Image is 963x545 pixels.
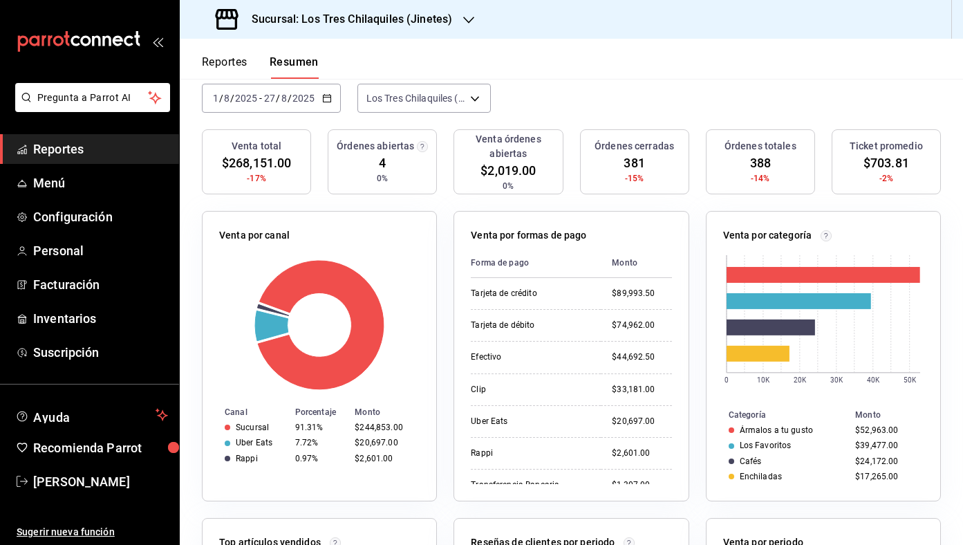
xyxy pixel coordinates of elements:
[234,93,258,104] input: ----
[612,416,671,427] div: $20,697.00
[33,241,168,260] span: Personal
[337,139,414,154] h3: Órdenes abiertas
[740,456,762,466] div: Cafés
[288,93,292,104] span: /
[219,228,290,243] p: Venta por canal
[219,93,223,104] span: /
[751,172,770,185] span: -14%
[460,132,557,161] h3: Venta órdenes abiertas
[471,384,590,396] div: Clip
[33,309,168,328] span: Inventarios
[295,454,344,463] div: 0.97%
[292,93,315,104] input: ----
[855,456,918,466] div: $24,172.00
[723,228,812,243] p: Venta por categoría
[10,100,170,115] a: Pregunta a Parrot AI
[471,288,590,299] div: Tarjeta de crédito
[232,139,281,154] h3: Venta total
[355,423,414,432] div: $244,853.00
[850,407,940,423] th: Monto
[793,376,806,384] text: 20K
[270,55,319,79] button: Resumen
[612,320,671,331] div: $74,962.00
[355,438,414,447] div: $20,697.00
[595,139,674,154] h3: Órdenes cerradas
[724,139,796,154] h3: Órdenes totales
[612,384,671,396] div: $33,181.00
[866,376,879,384] text: 40K
[471,447,590,459] div: Rappi
[471,228,586,243] p: Venta por formas de pago
[33,438,168,457] span: Recomienda Parrot
[377,172,388,185] span: 0%
[152,36,163,47] button: open_drawer_menu
[230,93,234,104] span: /
[471,320,590,331] div: Tarjeta de débito
[236,438,272,447] div: Uber Eats
[247,172,266,185] span: -17%
[863,154,909,172] span: $703.81
[471,248,601,278] th: Forma de pago
[740,472,782,481] div: Enchiladas
[276,93,280,104] span: /
[471,479,590,491] div: Transferencia Bancaria
[612,479,671,491] div: $1,307.00
[379,154,386,172] span: 4
[750,154,771,172] span: 388
[601,248,671,278] th: Monto
[281,93,288,104] input: --
[33,407,150,423] span: Ayuda
[15,83,170,112] button: Pregunta a Parrot AI
[855,425,918,435] div: $52,963.00
[480,161,536,180] span: $2,019.00
[740,441,792,450] div: Los Favoritos
[290,405,350,420] th: Porcentaje
[855,441,918,450] div: $39,477.00
[740,425,813,435] div: Ármalos a tu gusto
[349,405,436,420] th: Monto
[612,288,671,299] div: $89,993.50
[366,91,465,105] span: Los Tres Chilaquiles (Jinetes)
[259,93,262,104] span: -
[295,423,344,432] div: 91.31%
[625,172,644,185] span: -15%
[263,93,276,104] input: --
[203,405,290,420] th: Canal
[17,525,168,539] span: Sugerir nueva función
[355,454,414,463] div: $2,601.00
[33,140,168,158] span: Reportes
[202,70,341,80] label: Fecha
[37,91,149,105] span: Pregunta a Parrot AI
[212,93,219,104] input: --
[707,407,850,423] th: Categoría
[612,351,671,363] div: $44,692.50
[33,275,168,294] span: Facturación
[33,343,168,362] span: Suscripción
[624,154,644,172] span: 381
[223,93,230,104] input: --
[33,472,168,491] span: [PERSON_NAME]
[830,376,843,384] text: 30K
[724,376,729,384] text: 0
[222,154,291,172] span: $268,151.00
[295,438,344,447] div: 7.72%
[236,423,269,432] div: Sucursal
[850,139,923,154] h3: Ticket promedio
[471,351,590,363] div: Efectivo
[202,55,319,79] div: navigation tabs
[612,447,671,459] div: $2,601.00
[879,172,893,185] span: -2%
[241,11,452,28] h3: Sucursal: Los Tres Chilaquiles (Jinetes)
[236,454,258,463] div: Rappi
[503,180,514,192] span: 0%
[855,472,918,481] div: $17,265.00
[471,416,590,427] div: Uber Eats
[903,376,916,384] text: 50K
[756,376,769,384] text: 10K
[33,207,168,226] span: Configuración
[202,55,247,79] button: Reportes
[33,174,168,192] span: Menú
